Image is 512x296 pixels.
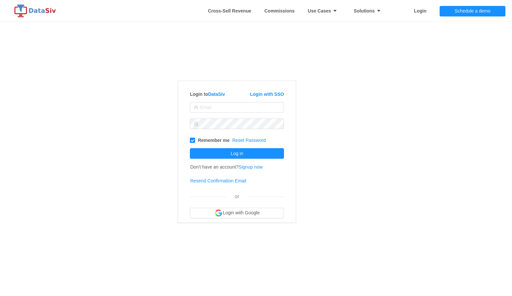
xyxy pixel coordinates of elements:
[354,8,384,13] strong: Solutions
[308,8,341,13] strong: Use Cases
[232,138,266,143] a: Reset Password
[208,1,251,21] a: Whitespace
[13,4,59,17] img: logo
[414,1,426,21] a: Login
[190,148,284,159] button: Log in
[264,1,294,21] a: Commissions
[190,160,263,174] td: Don't have an account?
[190,208,284,218] button: Login with Google
[198,138,230,143] strong: Remember me
[190,92,225,97] strong: Login to
[239,164,263,170] a: Signup now
[331,9,337,13] i: icon: caret-down
[194,121,198,126] i: icon: lock
[208,92,225,97] a: DataSiv
[190,102,284,113] input: Email
[194,105,198,110] i: icon: user
[190,178,246,183] a: Resend Confirmation Email
[250,92,284,97] a: Login with SSO
[375,9,381,13] i: icon: caret-down
[440,6,505,16] button: Schedule a demo
[235,194,239,199] span: or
